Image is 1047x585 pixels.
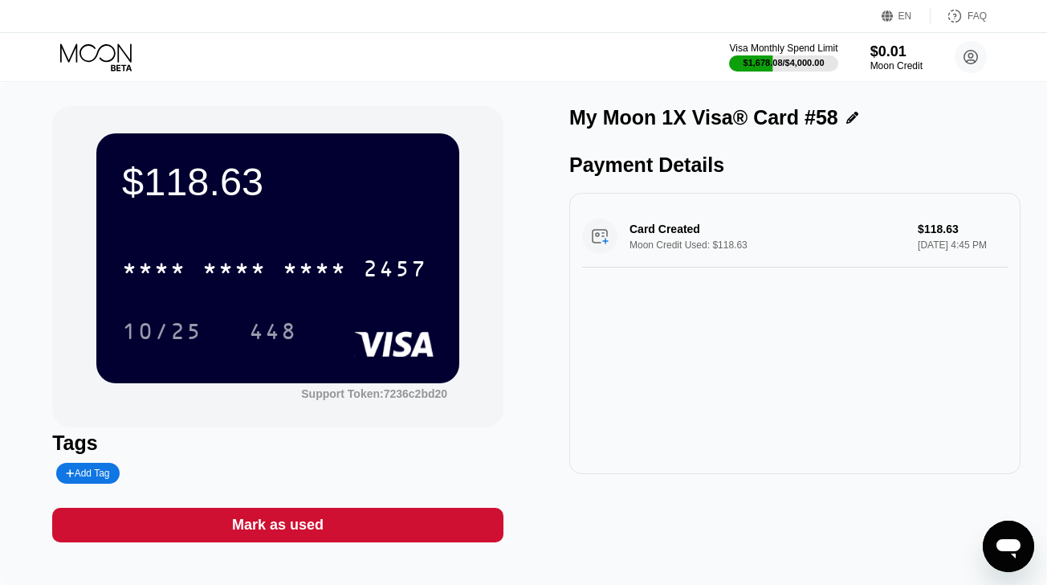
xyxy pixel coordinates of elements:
[56,463,119,484] div: Add Tag
[110,311,214,351] div: 10/25
[968,10,987,22] div: FAQ
[898,10,912,22] div: EN
[237,311,309,351] div: 448
[931,8,987,24] div: FAQ
[52,432,503,455] div: Tags
[232,516,324,534] div: Mark as used
[569,106,838,129] div: My Moon 1X Visa® Card #58
[301,387,447,400] div: Support Token:7236c2bd20
[249,321,297,346] div: 448
[363,258,427,284] div: 2457
[729,43,837,54] div: Visa Monthly Spend Limit
[870,43,923,72] div: $0.01Moon Credit
[729,43,837,72] div: Visa Monthly Spend Limit$1,678.08/$4,000.00
[301,387,447,400] div: Support Token: 7236c2bd20
[743,58,825,67] div: $1,678.08 / $4,000.00
[122,321,202,346] div: 10/25
[122,159,434,204] div: $118.63
[870,43,923,60] div: $0.01
[569,153,1021,177] div: Payment Details
[870,60,923,72] div: Moon Credit
[882,8,931,24] div: EN
[983,521,1034,572] iframe: Кнопка запуска окна обмена сообщениями
[52,508,503,542] div: Mark as used
[66,468,109,479] div: Add Tag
